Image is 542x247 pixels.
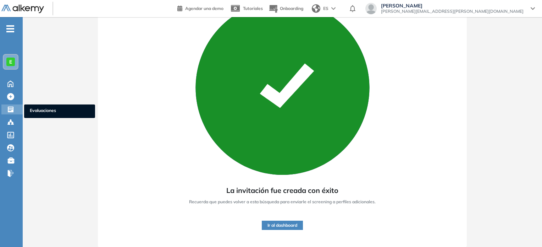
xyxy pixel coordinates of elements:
img: world [312,4,320,13]
span: [PERSON_NAME][EMAIL_ADDRESS][PERSON_NAME][DOMAIN_NAME] [381,9,524,14]
span: E [9,59,12,65]
button: Onboarding [269,1,303,16]
img: arrow [331,7,336,10]
button: Ir al dashboard [262,221,303,230]
i: - [6,28,14,29]
a: Agendar una demo [177,4,223,12]
span: ES [323,5,328,12]
span: [PERSON_NAME] [381,3,524,9]
span: La invitación fue creada con éxito [226,185,338,196]
span: Recuerda que puedes volver a esta búsqueda para enviarle el screening a perfiles adicionales. [189,199,376,205]
span: Tutoriales [243,6,263,11]
span: Evaluaciones [30,107,89,115]
span: Agendar una demo [185,6,223,11]
img: Logo [1,5,44,14]
span: Onboarding [280,6,303,11]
